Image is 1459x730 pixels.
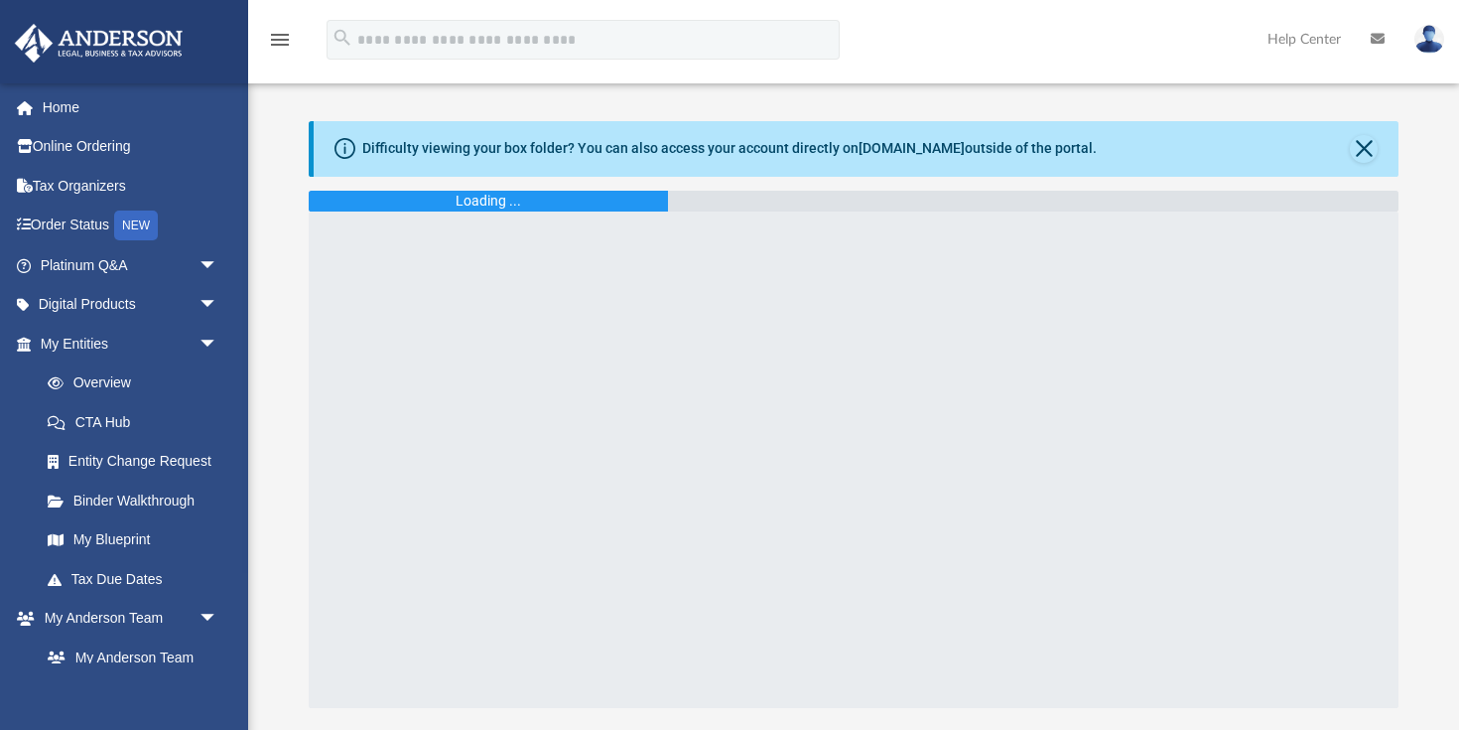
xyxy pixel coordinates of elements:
[859,140,965,156] a: [DOMAIN_NAME]
[14,324,248,364] a: My Entitiesarrow_drop_down
[28,402,248,442] a: CTA Hub
[14,127,248,167] a: Online Ordering
[14,599,238,639] a: My Anderson Teamarrow_drop_down
[1350,135,1378,163] button: Close
[28,442,248,482] a: Entity Change Request
[332,27,353,49] i: search
[1414,25,1444,54] img: User Pic
[28,638,228,677] a: My Anderson Team
[199,599,238,640] span: arrow_drop_down
[14,245,248,285] a: Platinum Q&Aarrow_drop_down
[268,28,292,52] i: menu
[199,285,238,326] span: arrow_drop_down
[14,206,248,246] a: Order StatusNEW
[14,166,248,206] a: Tax Organizers
[14,285,248,325] a: Digital Productsarrow_drop_down
[362,138,1097,159] div: Difficulty viewing your box folder? You can also access your account directly on outside of the p...
[456,191,521,212] div: Loading ...
[199,245,238,286] span: arrow_drop_down
[268,38,292,52] a: menu
[114,211,158,240] div: NEW
[28,559,248,599] a: Tax Due Dates
[14,87,248,127] a: Home
[28,520,238,560] a: My Blueprint
[28,364,248,403] a: Overview
[199,324,238,365] span: arrow_drop_down
[28,481,248,520] a: Binder Walkthrough
[9,24,189,63] img: Anderson Advisors Platinum Portal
